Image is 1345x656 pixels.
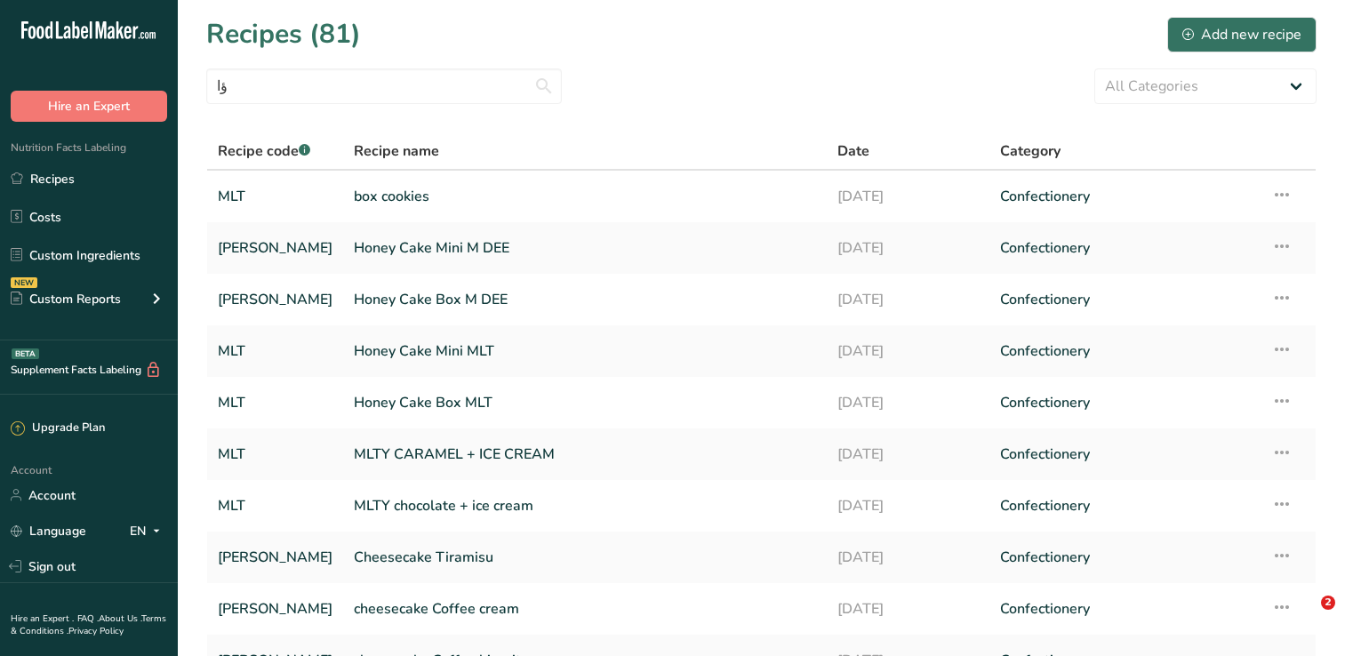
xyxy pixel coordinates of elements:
[837,229,979,267] a: [DATE]
[1000,281,1250,318] a: Confectionery
[1000,332,1250,370] a: Confectionery
[218,487,332,524] a: MLT
[354,178,816,215] a: box cookies
[354,487,816,524] a: MLTY chocolate + ice cream
[1000,590,1250,628] a: Confectionery
[354,384,816,421] a: Honey Cake Box MLT
[837,539,979,576] a: [DATE]
[354,332,816,370] a: Honey Cake Mini MLT
[218,384,332,421] a: MLT
[11,612,166,637] a: Terms & Conditions .
[68,625,124,637] a: Privacy Policy
[11,91,167,122] button: Hire an Expert
[11,290,121,308] div: Custom Reports
[1000,384,1250,421] a: Confectionery
[354,140,439,162] span: Recipe name
[218,281,332,318] a: [PERSON_NAME]
[130,520,167,541] div: EN
[1285,596,1327,638] iframe: Intercom live chat
[218,229,332,267] a: [PERSON_NAME]
[354,281,816,318] a: Honey Cake Box M DEE
[218,590,332,628] a: [PERSON_NAME]
[1000,140,1061,162] span: Category
[206,14,361,54] h1: Recipes (81)
[354,539,816,576] a: Cheesecake Tiramisu
[354,229,816,267] a: Honey Cake Mini M DEE
[837,487,979,524] a: [DATE]
[11,277,37,288] div: NEW
[1000,436,1250,473] a: Confectionery
[12,348,39,359] div: BETA
[837,384,979,421] a: [DATE]
[837,281,979,318] a: [DATE]
[1000,487,1250,524] a: Confectionery
[837,178,979,215] a: [DATE]
[99,612,141,625] a: About Us .
[218,332,332,370] a: MLT
[1182,24,1301,45] div: Add new recipe
[837,140,869,162] span: Date
[354,436,816,473] a: MLTY CARAMEL + ICE CREAM
[354,590,816,628] a: cheesecake Coffee cream
[218,436,332,473] a: MLT
[837,332,979,370] a: [DATE]
[218,141,310,161] span: Recipe code
[1000,539,1250,576] a: Confectionery
[11,516,86,547] a: Language
[837,590,979,628] a: [DATE]
[1000,229,1250,267] a: Confectionery
[11,612,74,625] a: Hire an Expert .
[1321,596,1335,610] span: 2
[218,539,332,576] a: [PERSON_NAME]
[1000,178,1250,215] a: Confectionery
[11,420,105,437] div: Upgrade Plan
[77,612,99,625] a: FAQ .
[206,68,562,104] input: Search for recipe
[837,436,979,473] a: [DATE]
[218,178,332,215] a: MLT
[1167,17,1317,52] button: Add new recipe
